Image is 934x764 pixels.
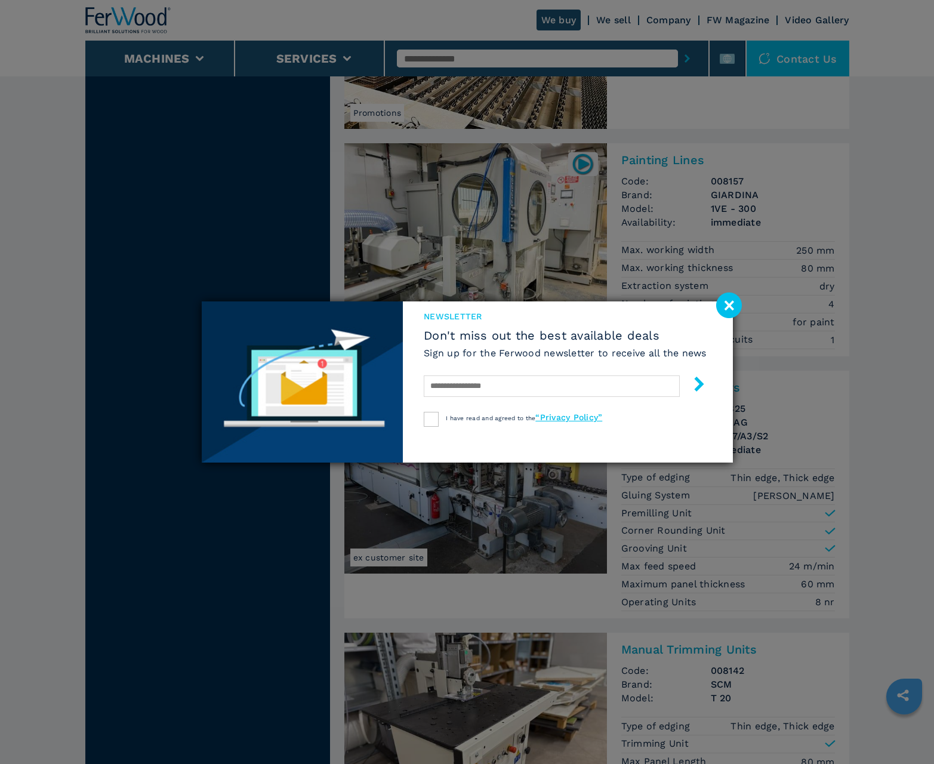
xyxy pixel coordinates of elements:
h6: Sign up for the Ferwood newsletter to receive all the news [424,346,707,360]
button: submit-button [680,372,707,400]
span: newsletter [424,310,707,322]
img: Newsletter image [202,301,403,463]
a: “Privacy Policy” [535,412,602,422]
span: I have read and agreed to the [446,415,602,421]
span: Don't miss out the best available deals [424,328,707,343]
